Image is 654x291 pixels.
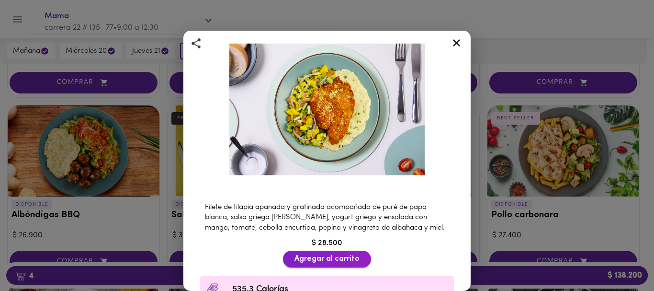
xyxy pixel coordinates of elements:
[598,235,644,281] iframe: Messagebird Livechat Widget
[195,238,459,249] div: $ 28.500
[218,32,436,186] img: Tilapia parmesana
[283,251,371,268] button: Agregar al carrito
[205,204,445,232] span: Filete de tilapia apanada y gratinada acompañado de puré de papa blanca, salsa griega [PERSON_NAM...
[294,255,360,264] span: Agregar al carrito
